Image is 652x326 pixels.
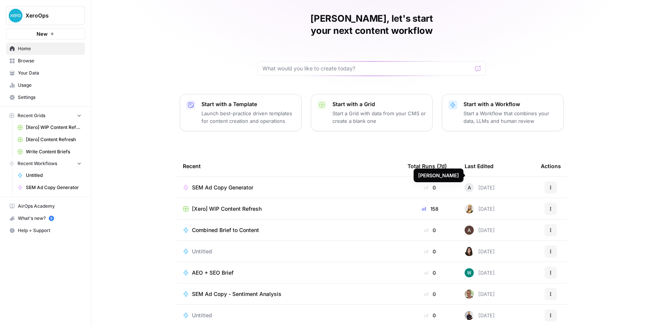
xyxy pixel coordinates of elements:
[18,112,45,119] span: Recent Grids
[14,181,85,194] a: SEM Ad Copy Generator
[18,160,57,167] span: Recent Workflows
[418,172,459,179] div: [PERSON_NAME]
[26,148,81,155] span: Write Content Briefs
[541,156,561,177] div: Actions
[465,268,495,277] div: [DATE]
[262,65,472,72] input: What would you like to create today?
[257,13,486,37] h1: [PERSON_NAME], let's start your next content workflow
[26,184,81,191] span: SEM Ad Copy Generator
[6,200,85,212] a: AirOps Academy
[14,121,85,134] a: [Xero] WIP Content Refresh
[183,269,395,277] a: AEO + SEO Brief
[18,227,81,234] span: Help + Support
[192,184,253,191] span: SEM Ad Copy Generator
[18,57,81,64] span: Browse
[183,205,395,213] a: [Xero] WIP Content Refresh
[50,216,52,220] text: 5
[6,6,85,25] button: Workspace: XeroOps
[183,248,395,255] a: Untitled
[6,91,85,103] a: Settings
[407,184,452,191] div: 0
[183,156,395,177] div: Recent
[18,45,81,52] span: Home
[465,289,495,299] div: [DATE]
[6,212,85,224] button: What's new? 5
[192,312,212,319] span: Untitled
[465,156,494,177] div: Last Edited
[407,226,452,234] div: 0
[14,134,85,146] a: [Xero] Content Refresh
[26,172,81,179] span: Untitled
[6,55,85,67] a: Browse
[6,158,85,169] button: Recent Workflows
[49,216,54,221] a: 5
[465,226,474,235] img: wtbmvrjo3qvncyiyitl6zoukl9gz
[180,94,302,131] button: Start with a TemplateLaunch best-practice driven templates for content creation and operations
[6,28,85,40] button: New
[468,184,471,191] span: A
[26,136,81,143] span: [Xero] Content Refresh
[9,9,22,22] img: XeroOps Logo
[6,67,85,79] a: Your Data
[14,169,85,181] a: Untitled
[18,94,81,101] span: Settings
[332,100,426,108] p: Start with a Grid
[14,146,85,158] a: Write Content Briefs
[183,226,395,234] a: Combined Brief to Content
[6,224,85,237] button: Help + Support
[6,110,85,121] button: Recent Grids
[407,312,452,319] div: 0
[465,311,495,320] div: [DATE]
[183,312,395,319] a: Untitled
[192,248,212,255] span: Untitled
[201,100,295,108] p: Start with a Template
[18,82,81,89] span: Usage
[183,184,395,191] a: SEM Ad Copy Generator
[463,100,557,108] p: Start with a Workflow
[407,156,447,177] div: Total Runs (7d)
[6,79,85,91] a: Usage
[332,110,426,125] p: Start a Grid with data from your CMS or create a blank one
[465,183,495,192] div: [DATE]
[192,269,233,277] span: AEO + SEO Brief
[26,124,81,131] span: [Xero] WIP Content Refresh
[201,110,295,125] p: Launch best-practice driven templates for content creation and operations
[465,268,474,277] img: vaiar9hhcrg879pubqop5lsxqhgw
[407,248,452,255] div: 0
[192,290,281,298] span: SEM Ad Copy - Sentiment Analysis
[37,30,48,38] span: New
[465,204,474,213] img: ygsh7oolkwauxdw54hskm6m165th
[407,205,452,213] div: 158
[18,70,81,76] span: Your Data
[6,43,85,55] a: Home
[465,247,474,256] img: r4nv6nua48ainfjalkq5gwxh1yyk
[192,226,259,234] span: Combined Brief to Content
[465,204,495,213] div: [DATE]
[311,94,433,131] button: Start with a GridStart a Grid with data from your CMS or create a blank one
[26,12,72,19] span: XeroOps
[407,290,452,298] div: 0
[463,110,557,125] p: Start a Workflow that combines your data, LLMs and human review
[407,269,452,277] div: 0
[442,94,564,131] button: Start with a WorkflowStart a Workflow that combines your data, LLMs and human review
[465,289,474,299] img: lmunieaapx9c9tryyoi7fiszj507
[6,213,85,224] div: What's new?
[465,311,474,320] img: adb8qgdgkw5toack50009nbakl0k
[465,247,495,256] div: [DATE]
[192,205,262,213] span: [Xero] WIP Content Refresh
[465,226,495,235] div: [DATE]
[18,203,81,210] span: AirOps Academy
[183,290,395,298] a: SEM Ad Copy - Sentiment Analysis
